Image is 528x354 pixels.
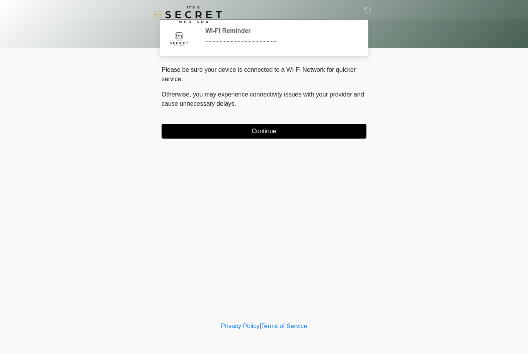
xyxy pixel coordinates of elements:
p: Otherwise, you may experience connectivity issues with your provider and cause unnecessary delays [162,90,366,108]
img: It's A Secret Med Spa Logo [154,6,222,23]
img: Agent Avatar [167,27,191,50]
h2: Wi-Fi Reminder [205,27,355,34]
a: Privacy Policy [221,323,260,329]
p: Please be sure your device is connected to a Wi-Fi Network for quicker service. [162,65,366,84]
button: Continue [162,124,366,139]
a: Terms of Service [261,323,307,329]
div: ~~~~~~~~~~~~~~~~~~~~ [205,37,355,47]
span: . [235,100,236,107]
a: | [259,323,261,329]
